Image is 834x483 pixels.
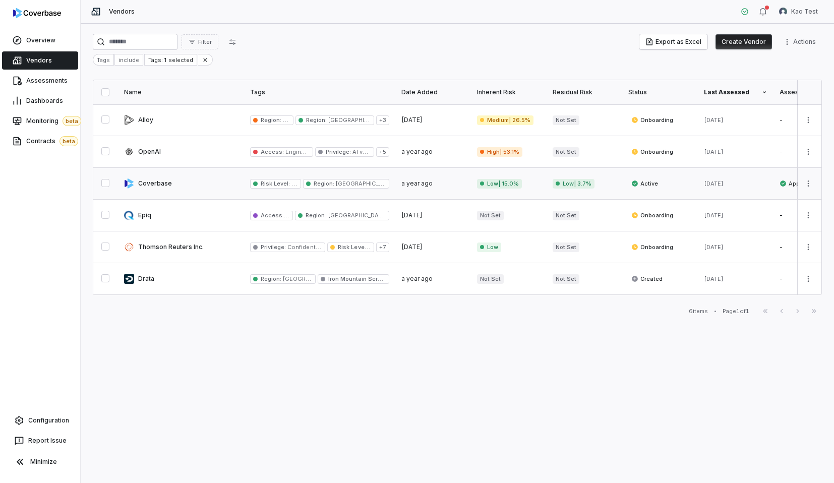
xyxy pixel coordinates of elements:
[401,243,423,251] span: [DATE]
[631,148,673,156] span: Onboarding
[182,34,218,49] button: Filter
[30,458,57,466] span: Minimize
[198,38,212,46] span: Filter
[306,116,327,124] span: Region :
[401,116,423,124] span: [DATE]
[290,180,303,187] span: Low
[4,432,76,450] button: Report Issue
[704,116,724,124] span: [DATE]
[477,274,504,284] span: Not Set
[773,4,824,19] button: Kao Test avatarKao Test
[780,34,822,49] button: More actions
[716,34,772,49] button: Create Vendor
[791,8,818,16] span: Kao Test
[401,211,423,219] span: [DATE]
[314,180,334,187] span: Region :
[284,148,319,155] span: Engineering
[631,275,663,283] span: Created
[779,8,787,16] img: Kao Test avatar
[326,148,351,155] span: Privilege :
[286,244,358,251] span: Confidential Internal Data
[704,212,724,219] span: [DATE]
[628,88,692,96] div: Status
[477,147,522,157] span: High | 53.1%
[28,437,67,445] span: Report Issue
[306,212,326,219] span: Region :
[63,116,81,126] span: beta
[477,243,501,252] span: Low
[477,179,522,189] span: Low | 15.0%
[250,88,389,96] div: Tags
[109,8,135,16] span: Vendors
[553,211,579,220] span: Not Set
[704,180,724,187] span: [DATE]
[4,452,76,472] button: Minimize
[2,132,78,150] a: Contractsbeta
[26,77,68,85] span: Assessments
[689,308,708,315] div: 6 items
[553,179,594,189] span: Low | 3.7%
[26,136,78,146] span: Contracts
[144,54,197,66] div: Tags: 1 selected
[334,180,395,187] span: [GEOGRAPHIC_DATA]
[800,112,816,128] button: More actions
[281,116,299,124] span: EMEA
[639,34,707,49] button: Export as Excel
[376,115,389,125] span: + 3
[704,88,767,96] div: Last Assessed
[26,36,55,44] span: Overview
[114,54,143,66] button: include
[800,144,816,159] button: More actions
[281,275,342,282] span: [GEOGRAPHIC_DATA]
[800,208,816,223] button: More actions
[124,88,238,96] div: Name
[4,411,76,430] a: Configuration
[631,179,658,188] span: Active
[553,88,616,96] div: Residual Risk
[261,212,289,219] span: Access :
[351,148,379,155] span: AI vendor
[714,308,717,315] div: •
[2,92,78,110] a: Dashboards
[553,115,579,125] span: Not Set
[553,243,579,252] span: Not Set
[261,180,290,187] span: Risk Level :
[376,243,389,252] span: + 7
[2,51,78,70] a: Vendors
[28,416,69,425] span: Configuration
[93,54,114,66] div: Tags
[26,116,81,126] span: Monitoring
[631,116,673,124] span: Onboarding
[26,56,52,65] span: Vendors
[553,147,579,157] span: Not Set
[401,148,433,155] span: a year ago
[328,275,391,282] span: Iron Mountain Service :
[401,275,433,282] span: a year ago
[327,116,388,124] span: [GEOGRAPHIC_DATA]
[261,275,281,282] span: Region :
[704,275,724,282] span: [DATE]
[477,211,504,220] span: Not Set
[376,147,389,157] span: + 5
[59,136,78,146] span: beta
[631,211,673,219] span: Onboarding
[800,176,816,191] button: More actions
[401,179,433,187] span: a year ago
[2,31,78,49] a: Overview
[261,148,284,155] span: Access :
[631,243,673,251] span: Onboarding
[2,72,78,90] a: Assessments
[338,244,370,251] span: Risk Level :
[401,88,465,96] div: Date Added
[2,112,78,130] a: Monitoringbeta
[704,148,724,155] span: [DATE]
[327,212,388,219] span: [GEOGRAPHIC_DATA]
[477,88,541,96] div: Inherent Risk
[723,308,749,315] div: Page 1 of 1
[553,274,579,284] span: Not Set
[261,116,281,124] span: Region :
[800,271,816,286] button: More actions
[800,239,816,255] button: More actions
[261,244,286,251] span: Privilege :
[704,244,724,251] span: [DATE]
